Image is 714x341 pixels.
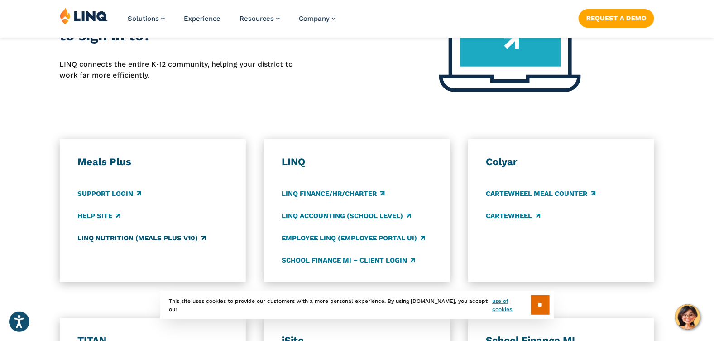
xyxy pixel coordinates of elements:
div: This site uses cookies to provide our customers with a more personal experience. By using [DOMAIN... [160,291,554,319]
a: LINQ Accounting (school level) [282,211,411,221]
a: CARTEWHEEL Meal Counter [486,189,595,199]
a: use of cookies. [492,297,531,313]
a: Resources [240,15,280,23]
span: Company [299,15,330,23]
button: Hello, have a question? Let’s chat. [675,304,700,330]
a: LINQ Finance/HR/Charter [282,189,385,199]
span: Solutions [128,15,159,23]
p: LINQ connects the entire K‑12 community, helping your district to work far more efficiently. [60,59,297,81]
a: Employee LINQ (Employee Portal UI) [282,233,425,243]
img: LINQ | K‑12 Software [60,7,108,24]
h3: Colyar [486,156,637,168]
a: Support Login [77,189,141,199]
a: Experience [184,15,220,23]
a: LINQ Nutrition (Meals Plus v10) [77,233,206,243]
nav: Primary Navigation [128,7,335,37]
a: CARTEWHEEL [486,211,540,221]
a: School Finance MI – Client Login [282,255,415,265]
span: Resources [240,15,274,23]
h3: LINQ [282,156,432,168]
a: Solutions [128,15,165,23]
a: Help Site [77,211,120,221]
a: Request a Demo [579,9,654,27]
nav: Button Navigation [579,7,654,27]
h3: Meals Plus [77,156,228,168]
a: Company [299,15,335,23]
